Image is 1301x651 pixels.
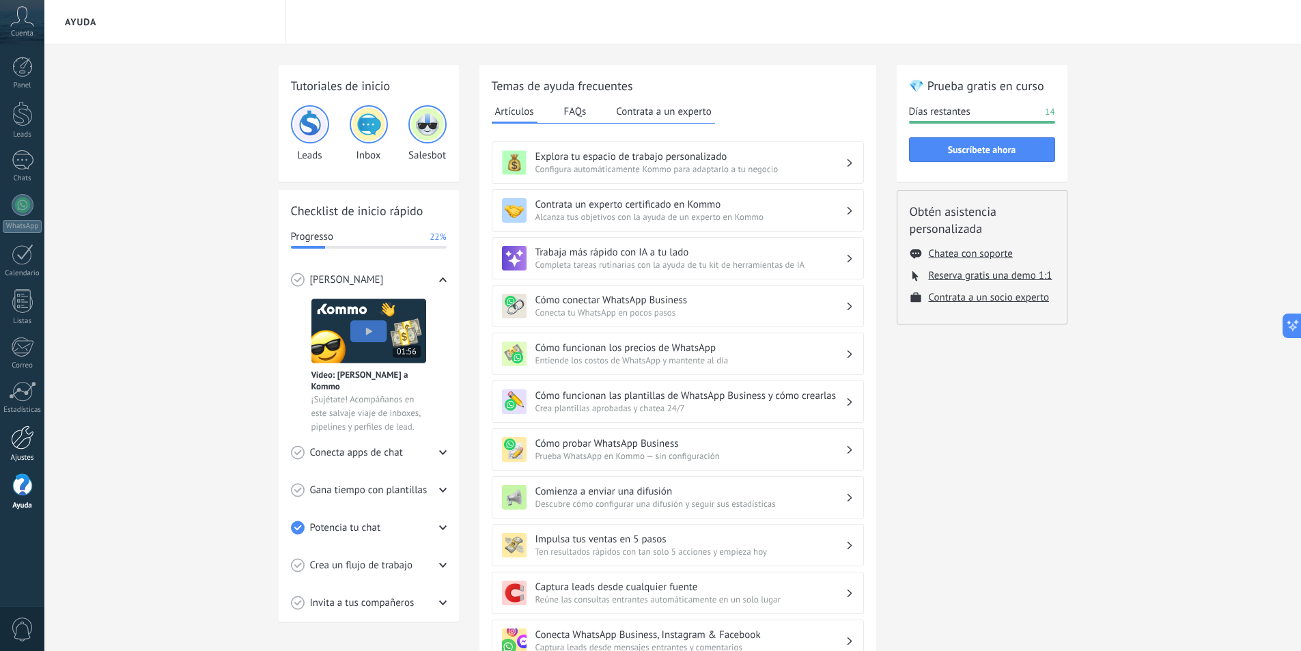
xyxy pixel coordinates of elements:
[535,389,845,402] h3: Cómo funcionan las plantillas de WhatsApp Business y cómo crearlas
[310,273,384,287] span: [PERSON_NAME]
[535,198,845,211] h3: Contrata un experto certificado en Kommo
[492,101,537,124] button: Artículos
[311,393,426,434] span: ¡Sujétate! Acompáñanos en este salvaje viaje de inboxes, pipelines y perfiles de lead.
[535,163,845,175] span: Configura automáticamente Kommo para adaptarlo a tu negocio
[492,77,864,94] h2: Temas de ayuda frecuentes
[535,342,845,355] h3: Cómo funcionan los precios de WhatsApp
[291,105,329,162] div: Leads
[3,317,42,326] div: Listas
[535,150,845,163] h3: Explora tu espacio de trabajo personalizado
[3,220,42,233] div: WhatsApp
[310,596,415,610] span: Invita a tus compañeros
[561,101,590,122] button: FAQs
[929,291,1050,304] button: Contrata a un socio experto
[1045,105,1054,119] span: 14
[535,450,845,462] span: Prueba WhatsApp en Kommo — sin configuración
[11,29,33,38] span: Cuenta
[613,101,714,122] button: Contrata a un experto
[3,501,42,510] div: Ayuda
[929,269,1052,282] button: Reserva gratis una demo 1:1
[535,498,845,510] span: Descubre cómo configurar una difusión y seguir sus estadísticas
[535,402,845,414] span: Crea plantillas aprobadas y chatea 24/7
[3,361,42,370] div: Correo
[910,203,1054,237] h2: Obtén asistencia personalizada
[535,594,845,605] span: Reúne las consultas entrantes automáticamente en un solo lugar
[948,145,1016,154] span: Suscríbete ahora
[909,105,970,119] span: Días restantes
[929,247,1013,260] button: Chatea con soporte
[291,77,447,94] h2: Tutoriales de inicio
[535,211,845,223] span: Alcanza tus objetivos con la ayuda de un experto en Kommo
[408,105,447,162] div: Salesbot
[535,246,845,259] h3: Trabaja más rápido con IA a tu lado
[3,406,42,415] div: Estadísticas
[291,202,447,219] h2: Checklist de inicio rápido
[535,259,845,271] span: Completa tareas rutinarias con la ayuda de tu kit de herramientas de IA
[909,137,1055,162] button: Suscríbete ahora
[535,437,845,450] h3: Cómo probar WhatsApp Business
[3,454,42,462] div: Ajustes
[291,230,333,244] span: Progresso
[535,355,845,366] span: Entiende los costos de WhatsApp y mantente al día
[3,130,42,139] div: Leads
[310,521,381,535] span: Potencia tu chat
[535,628,845,641] h3: Conecta WhatsApp Business, Instagram & Facebook
[535,485,845,498] h3: Comienza a enviar una difusión
[535,581,845,594] h3: Captura leads desde cualquier fuente
[909,77,1055,94] h2: 💎 Prueba gratis en curso
[3,81,42,90] div: Panel
[430,230,446,244] span: 22%
[310,446,403,460] span: Conecta apps de chat
[350,105,388,162] div: Inbox
[311,369,426,392] span: Vídeo: [PERSON_NAME] a Kommo
[310,484,428,497] span: Gana tiempo con plantillas
[3,174,42,183] div: Chats
[535,546,845,557] span: Ten resultados rápidos con tan solo 5 acciones y empieza hoy
[311,299,426,363] img: Meet video
[3,269,42,278] div: Calendario
[535,533,845,546] h3: Impulsa tus ventas en 5 pasos
[310,559,413,572] span: Crea un flujo de trabajo
[535,294,845,307] h3: Cómo conectar WhatsApp Business
[535,307,845,318] span: Conecta tu WhatsApp en pocos pasos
